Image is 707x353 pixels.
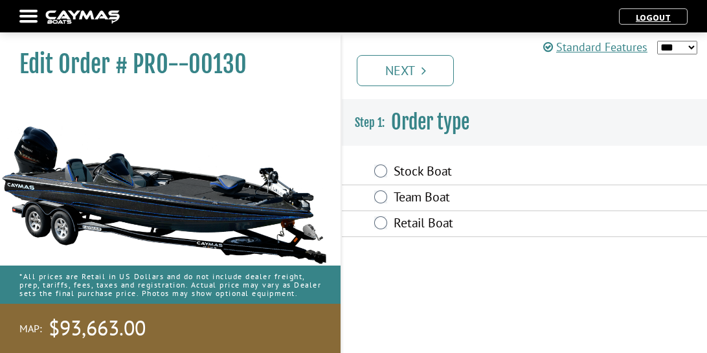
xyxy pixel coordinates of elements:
[629,12,677,23] a: Logout
[394,189,581,208] label: Team Boat
[45,10,120,24] img: caymas-dealer-connect-2ed40d3bc7270c1d8d7ffb4b79bf05adc795679939227970def78ec6f6c03838.gif
[357,55,454,86] a: Next
[342,98,707,146] h3: Order type
[19,322,42,336] span: MAP:
[394,215,581,234] label: Retail Boat
[353,53,707,86] ul: Pagination
[19,266,321,304] p: *All prices are Retail in US Dollars and do not include dealer freight, prep, tariffs, fees, taxe...
[49,315,146,342] span: $93,663.00
[543,38,647,56] a: Standard Features
[19,50,308,79] h1: Edit Order # PRO--00130
[394,163,581,182] label: Stock Boat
